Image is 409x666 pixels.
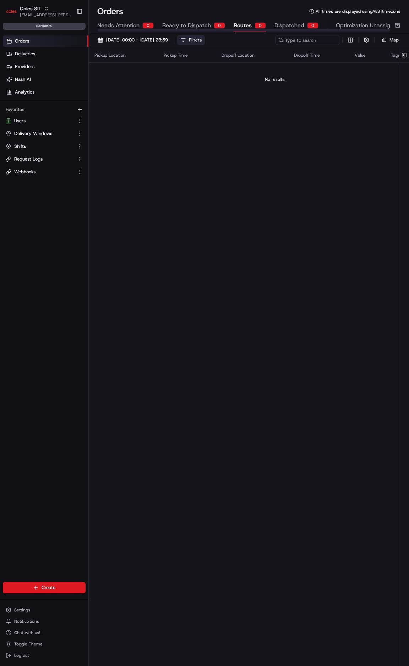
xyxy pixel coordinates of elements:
[14,118,26,124] span: Users
[7,103,13,109] div: 📗
[6,118,74,124] a: Users
[3,104,86,115] div: Favorites
[162,21,211,30] span: Ready to Dispatch
[3,616,86,626] button: Notifications
[389,37,399,43] span: Map
[50,120,86,125] a: Powered byPylon
[15,63,34,70] span: Providers
[20,12,71,18] button: [EMAIL_ADDRESS][PERSON_NAME][PERSON_NAME][DOMAIN_NAME]
[142,22,154,29] div: 0
[6,143,74,150] a: Shifts
[15,76,31,83] span: Nash AI
[20,5,41,12] button: Coles SIT
[3,582,86,593] button: Create
[71,120,86,125] span: Pylon
[189,37,202,43] div: Filters
[14,143,26,150] span: Shifts
[94,35,171,45] button: [DATE] 00:00 - [DATE] 23:59
[14,619,39,624] span: Notifications
[6,130,74,137] a: Delivery Windows
[3,141,86,152] button: Shifts
[14,653,29,658] span: Log out
[3,128,86,139] button: Delivery Windows
[60,103,66,109] div: 💻
[6,169,74,175] a: Webhooks
[3,166,86,178] button: Webhooks
[7,28,129,40] p: Welcome 👋
[177,35,205,45] button: Filters
[97,6,123,17] h1: Orders
[18,46,117,53] input: Clear
[94,52,152,58] div: Pickup Location
[3,23,86,30] div: sandbox
[7,7,21,21] img: Nash
[276,35,339,45] input: Type to search
[24,68,116,75] div: Start new chat
[14,156,43,162] span: Request Logs
[3,650,86,660] button: Log out
[6,6,17,17] img: Coles SIT
[3,74,88,85] a: Nash AI
[355,52,380,58] div: Value
[3,35,88,47] a: Orders
[42,584,55,591] span: Create
[7,68,20,80] img: 1736555255976-a54dd68f-1ca7-489b-9aae-adbdc363a1c4
[3,86,88,98] a: Analytics
[3,48,88,60] a: Deliveries
[121,70,129,78] button: Start new chat
[6,156,74,162] a: Request Logs
[316,9,400,14] span: All times are displayed using AEST timezone
[164,52,210,58] div: Pickup Time
[3,605,86,615] button: Settings
[214,22,225,29] div: 0
[14,630,40,636] span: Chat with us!
[57,100,117,113] a: 💻API Documentation
[14,130,52,137] span: Delivery Windows
[4,100,57,113] a: 📗Knowledge Base
[14,103,54,110] span: Knowledge Base
[377,36,403,44] button: Map
[15,38,29,44] span: Orders
[97,21,140,30] span: Needs Attention
[3,153,86,165] button: Request Logs
[106,37,168,43] span: [DATE] 00:00 - [DATE] 23:59
[15,89,34,95] span: Analytics
[234,21,252,30] span: Routes
[15,51,35,57] span: Deliveries
[255,22,266,29] div: 0
[14,607,30,613] span: Settings
[14,169,36,175] span: Webhooks
[3,639,86,649] button: Toggle Theme
[3,628,86,638] button: Chat with us!
[274,21,304,30] span: Dispatched
[3,61,88,72] a: Providers
[222,52,282,58] div: Dropoff Location
[294,52,343,58] div: Dropoff Time
[307,22,318,29] div: 0
[24,75,90,80] div: We're available if you need us!
[67,103,114,110] span: API Documentation
[3,115,86,127] button: Users
[14,641,43,647] span: Toggle Theme
[3,3,73,20] button: Coles SITColes SIT[EMAIL_ADDRESS][PERSON_NAME][PERSON_NAME][DOMAIN_NAME]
